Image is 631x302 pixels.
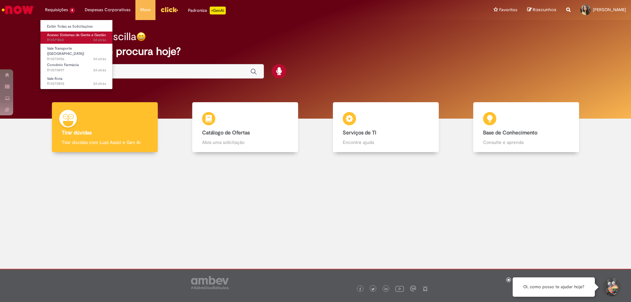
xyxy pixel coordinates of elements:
[210,7,226,14] p: +GenAi
[202,139,288,146] p: Abra uma solicitação
[85,7,130,13] span: Despesas Corporativas
[47,62,79,67] span: Convênio Farmácia
[93,37,106,42] time: 26/09/2025 16:59:39
[175,102,316,152] a: Catálogo de Ofertas Abra uma solicitação
[47,37,106,43] span: R13571860
[40,23,113,30] a: Exibir Todas as Solicitações
[93,68,106,73] span: 3d atrás
[410,286,416,291] img: logo_footer_workplace.png
[160,5,178,14] img: click_logo_yellow_360x200.png
[40,61,113,74] a: Aberto R13570897 : Convênio Farmácia
[40,45,113,59] a: Aberto R13570906 : Vale Transporte (VT)
[47,57,106,62] span: R13570906
[40,75,113,87] a: Aberto R13570892 : Vale Rota
[188,7,226,14] div: Padroniza
[47,76,62,81] span: Vale Rota
[93,37,106,42] span: 3d atrás
[533,7,556,13] span: Rascunhos
[136,32,146,41] img: happy-face.png
[93,81,106,86] span: 3d atrás
[385,287,388,291] img: logo_footer_linkedin.png
[483,129,537,136] b: Base de Conhecimento
[593,7,626,12] span: [PERSON_NAME]
[456,102,597,152] a: Base de Conhecimento Consulte e aprenda
[1,3,35,16] img: ServiceNow
[93,57,106,61] time: 26/09/2025 14:44:33
[35,102,175,152] a: Tirar dúvidas Tirar dúvidas com Lupi Assist e Gen Ai
[40,20,113,89] ul: Requisições
[69,8,75,13] span: 4
[93,68,106,73] time: 26/09/2025 14:42:33
[343,139,429,146] p: Encontre ajuda
[499,7,517,13] span: Favoritos
[395,284,404,293] img: logo_footer_youtube.png
[47,33,106,37] span: Acesso Sistemas de Gente e Gestão
[601,277,621,297] button: Iniciar Conversa de Suporte
[343,129,376,136] b: Serviços de TI
[359,288,362,291] img: logo_footer_facebook.png
[483,139,569,146] p: Consulte e aprenda
[62,129,92,136] b: Tirar dúvidas
[47,46,84,56] span: Vale Transporte ([GEOGRAPHIC_DATA])
[371,288,375,291] img: logo_footer_twitter.png
[315,102,456,152] a: Serviços de TI Encontre ajuda
[57,46,574,57] h2: O que você procura hoje?
[93,57,106,61] span: 3d atrás
[93,81,106,86] time: 26/09/2025 14:41:13
[202,129,250,136] b: Catálogo de Ofertas
[527,7,556,13] a: Rascunhos
[47,81,106,86] span: R13570892
[47,68,106,73] span: R13570897
[62,139,148,146] p: Tirar dúvidas com Lupi Assist e Gen Ai
[140,7,151,13] span: More
[191,276,229,289] img: logo_footer_ambev_rotulo_gray.png
[513,277,595,297] div: Oi, como posso te ajudar hoje?
[40,32,113,44] a: Aberto R13571860 : Acesso Sistemas de Gente e Gestão
[45,7,68,13] span: Requisições
[422,286,428,291] img: logo_footer_naosei.png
